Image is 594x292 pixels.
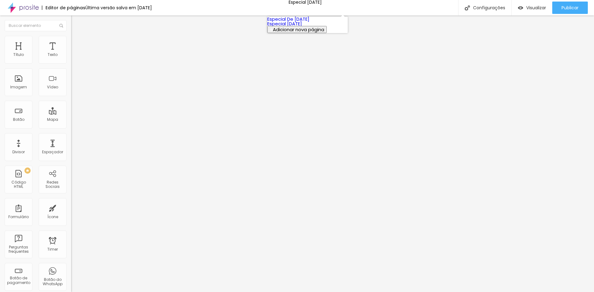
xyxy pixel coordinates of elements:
img: Icone [59,24,63,28]
div: Redes Sociais [40,180,65,189]
button: Visualizar [512,2,552,14]
div: Mapa [47,117,58,122]
div: Vídeo [47,85,58,89]
div: Botão [13,117,24,122]
div: Botão do WhatsApp [40,277,65,286]
div: Editor de páginas [42,6,85,10]
span: Adicionar nova página [273,26,324,33]
input: Buscar elemento [5,20,67,31]
div: Perguntas frequentes [6,245,31,254]
a: Especial [DATE] [267,20,302,27]
div: Formulário [8,215,29,219]
div: Timer [47,247,58,252]
button: Adicionar nova página [267,26,327,33]
div: Divisor [12,150,25,154]
img: Icone [465,5,470,11]
iframe: Editor [71,15,594,292]
div: Botão de pagamento [6,276,31,285]
div: Imagem [10,85,27,89]
span: Visualizar [526,5,546,10]
div: Última versão salva em [DATE] [85,6,152,10]
img: view-1.svg [518,5,523,11]
div: Espaçador [42,150,63,154]
div: Título [13,53,24,57]
div: Ícone [47,215,58,219]
button: Publicar [552,2,588,14]
span: Publicar [562,5,579,10]
div: Código HTML [6,180,31,189]
div: Texto [48,53,58,57]
a: Especial De [DATE] [267,16,309,22]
